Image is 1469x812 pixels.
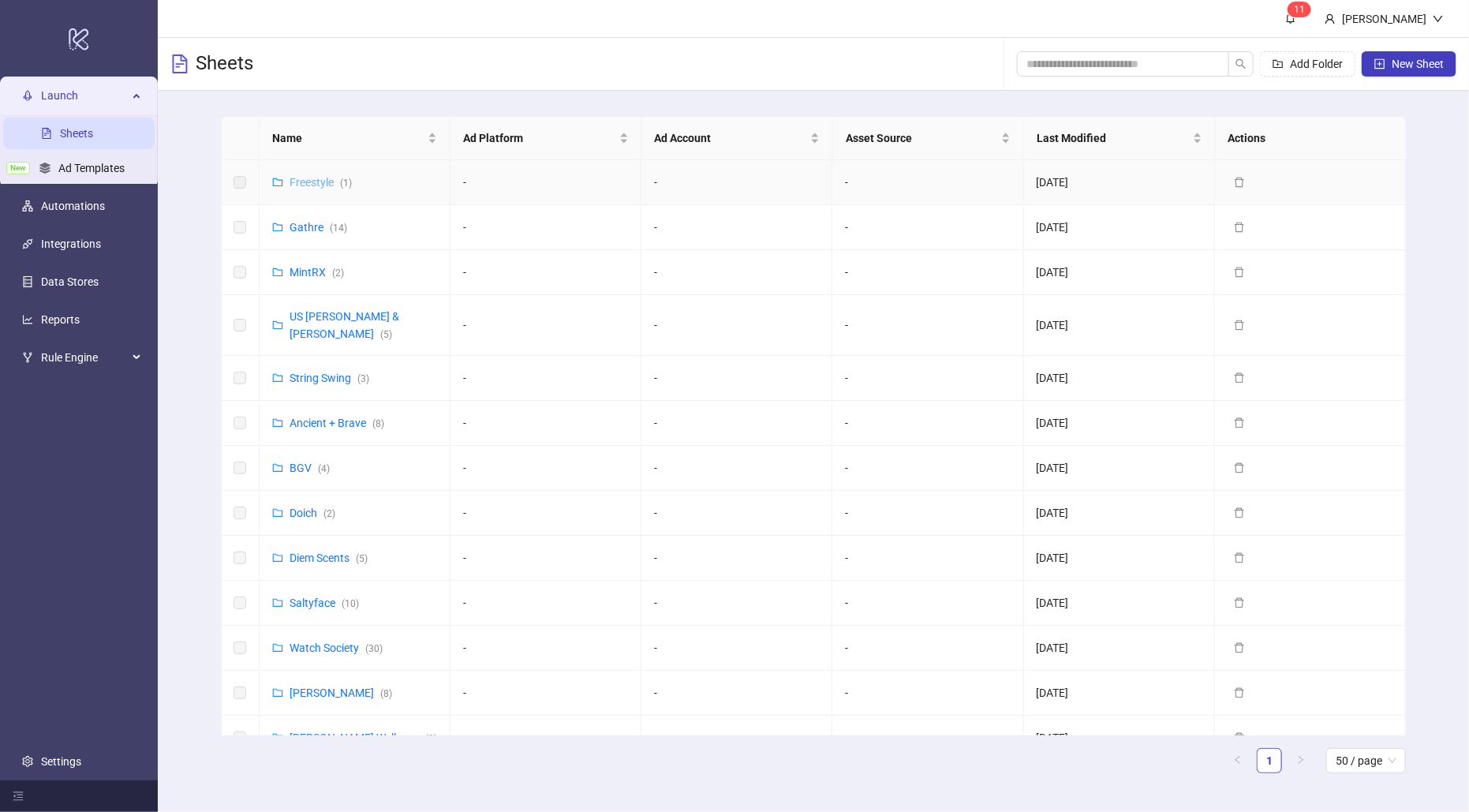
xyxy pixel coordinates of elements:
span: folder [272,732,283,743]
td: [DATE] [1024,250,1215,295]
a: Doich(2) [290,507,335,519]
span: delete [1234,320,1245,331]
td: - [641,205,832,250]
span: 50 / page [1336,749,1396,773]
a: MintRX(2) [290,266,344,279]
td: - [450,716,641,761]
span: folder [272,687,283,698]
span: delete [1234,732,1245,743]
span: ( 4 ) [318,463,330,474]
a: Automations [41,200,105,212]
span: left [1233,755,1243,765]
li: Next Page [1288,748,1314,773]
td: - [641,626,832,671]
span: delete [1234,462,1245,473]
a: Data Stores [41,275,99,288]
a: Ancient + Brave(8) [290,417,384,429]
td: - [832,671,1023,716]
span: plus-square [1374,58,1385,69]
th: Name [260,117,450,160]
td: - [641,250,832,295]
span: search [1235,58,1247,69]
td: - [832,626,1023,671]
button: New Sheet [1362,51,1456,77]
td: - [450,536,641,581]
span: Rule Engine [41,342,128,373]
td: [DATE] [1024,536,1215,581]
button: right [1288,748,1314,773]
span: folder [272,372,283,384]
a: [PERSON_NAME] Wellness(3) [290,732,437,744]
div: [PERSON_NAME] [1336,10,1433,28]
li: 1 [1257,748,1282,773]
span: delete [1234,222,1245,233]
td: - [832,295,1023,356]
td: - [450,581,641,626]
span: right [1296,755,1306,765]
td: - [641,536,832,581]
td: - [641,491,832,536]
a: Sheets [60,127,93,140]
span: folder [272,597,283,608]
td: [DATE] [1024,671,1215,716]
td: - [450,295,641,356]
td: - [832,356,1023,401]
a: BGV(4) [290,462,330,474]
a: Settings [41,755,81,768]
td: - [832,401,1023,446]
span: folder [272,642,283,653]
td: - [641,581,832,626]
td: - [641,671,832,716]
span: folder [272,462,283,473]
span: ( 8 ) [372,418,384,429]
span: ( 5 ) [380,329,392,340]
span: ( 3 ) [425,733,437,744]
span: rocket [22,90,33,101]
span: delete [1234,507,1245,518]
span: delete [1234,177,1245,188]
span: Asset Source [846,129,998,147]
a: [PERSON_NAME](8) [290,687,392,699]
span: 1 [1299,4,1305,15]
span: ( 2 ) [323,508,335,519]
th: Last Modified [1024,117,1215,160]
a: Integrations [41,238,101,250]
a: Gathre(14) [290,221,347,234]
span: delete [1234,597,1245,608]
span: ( 30 ) [365,643,383,654]
td: [DATE] [1024,401,1215,446]
th: Asset Source [833,117,1024,160]
span: folder [272,320,283,331]
td: - [832,446,1023,491]
span: folder-add [1273,58,1284,69]
td: - [832,536,1023,581]
td: - [450,205,641,250]
h3: Sheets [196,51,253,77]
span: delete [1234,267,1245,278]
td: [DATE] [1024,626,1215,671]
a: String Swing(3) [290,372,369,384]
span: folder [272,222,283,233]
button: left [1225,748,1250,773]
span: Name [272,129,424,147]
span: ( 1 ) [340,178,352,189]
td: - [450,356,641,401]
td: - [450,491,641,536]
td: - [832,581,1023,626]
div: Page Size [1326,748,1406,773]
td: - [641,716,832,761]
a: Ad Templates [58,162,125,174]
td: - [450,626,641,671]
span: user [1325,13,1336,24]
td: - [450,401,641,446]
td: - [832,716,1023,761]
span: Ad Platform [463,129,615,147]
td: [DATE] [1024,716,1215,761]
li: Previous Page [1225,748,1250,773]
span: delete [1234,552,1245,563]
span: New Sheet [1392,58,1444,70]
span: folder [272,552,283,563]
span: Ad Account [655,129,807,147]
span: delete [1234,642,1245,653]
td: [DATE] [1024,205,1215,250]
